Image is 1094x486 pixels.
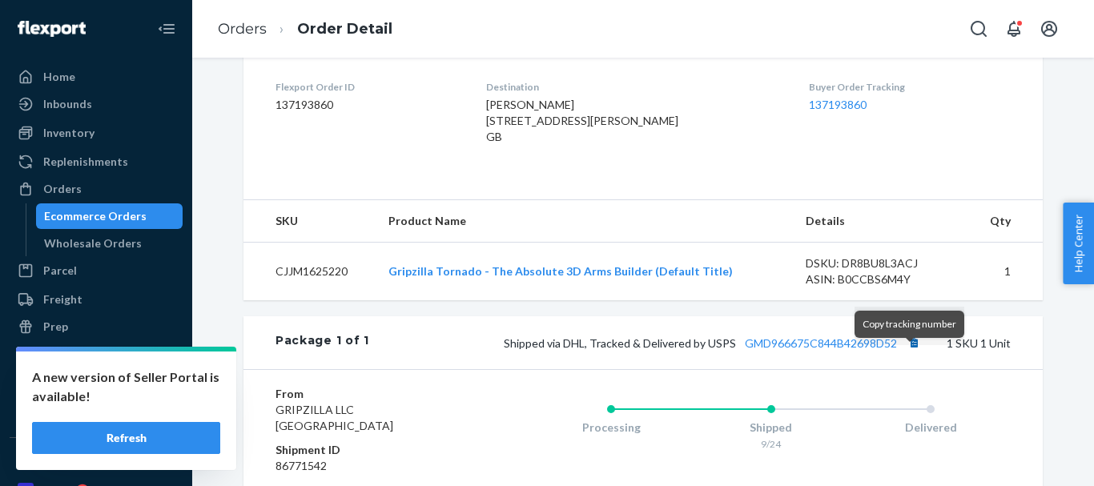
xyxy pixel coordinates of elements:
[486,80,784,94] dt: Destination
[10,370,183,396] a: Reporting
[276,458,467,474] dd: 86771542
[43,125,95,141] div: Inventory
[10,451,183,476] button: Integrations
[963,13,995,45] button: Open Search Box
[10,64,183,90] a: Home
[10,314,183,339] a: Prep
[10,120,183,146] a: Inventory
[793,200,969,243] th: Details
[276,80,461,94] dt: Flexport Order ID
[218,20,267,38] a: Orders
[36,231,183,256] a: Wholesale Orders
[276,332,369,353] div: Package 1 of 1
[32,368,220,406] p: A new version of Seller Portal is available!
[43,291,82,307] div: Freight
[43,96,92,112] div: Inbounds
[851,420,1011,436] div: Delivered
[43,319,68,335] div: Prep
[243,200,376,243] th: SKU
[36,203,183,229] a: Ecommerce Orders
[388,264,733,278] a: Gripzilla Tornado - The Absolute 3D Arms Builder (Default Title)
[43,181,82,197] div: Orders
[10,399,183,424] a: Billing
[376,200,793,243] th: Product Name
[806,271,956,287] div: ASIN: B0CCBS6M4Y
[297,20,392,38] a: Order Detail
[369,332,1011,353] div: 1 SKU 1 Unit
[691,437,851,451] div: 9/24
[531,420,691,436] div: Processing
[43,154,128,170] div: Replenishments
[43,263,77,279] div: Parcel
[691,420,851,436] div: Shipped
[968,243,1043,301] td: 1
[18,21,86,37] img: Flexport logo
[276,386,467,402] dt: From
[43,69,75,85] div: Home
[10,149,183,175] a: Replenishments
[276,97,461,113] dd: 137193860
[205,6,405,53] ol: breadcrumbs
[44,208,147,224] div: Ecommerce Orders
[10,176,183,202] a: Orders
[809,98,867,111] a: 137193860
[745,336,897,350] a: GMD966675C844B42698D52
[1033,13,1065,45] button: Open account menu
[10,258,183,283] a: Parcel
[43,346,86,362] div: Returns
[243,243,376,301] td: CJJM1625220
[863,318,956,330] span: Copy tracking number
[44,235,142,251] div: Wholesale Orders
[504,336,924,350] span: Shipped via DHL, Tracked & Delivered by USPS
[276,403,393,432] span: GRIPZILLA LLC [GEOGRAPHIC_DATA]
[10,91,183,117] a: Inbounds
[998,13,1030,45] button: Open notifications
[10,341,183,367] a: Returns
[32,422,220,454] button: Refresh
[806,255,956,271] div: DSKU: DR8BU8L3ACJ
[276,442,467,458] dt: Shipment ID
[10,287,183,312] a: Freight
[809,80,1011,94] dt: Buyer Order Tracking
[1063,203,1094,284] button: Help Center
[151,13,183,45] button: Close Navigation
[968,200,1043,243] th: Qty
[486,98,678,143] span: [PERSON_NAME] [STREET_ADDRESS][PERSON_NAME] GB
